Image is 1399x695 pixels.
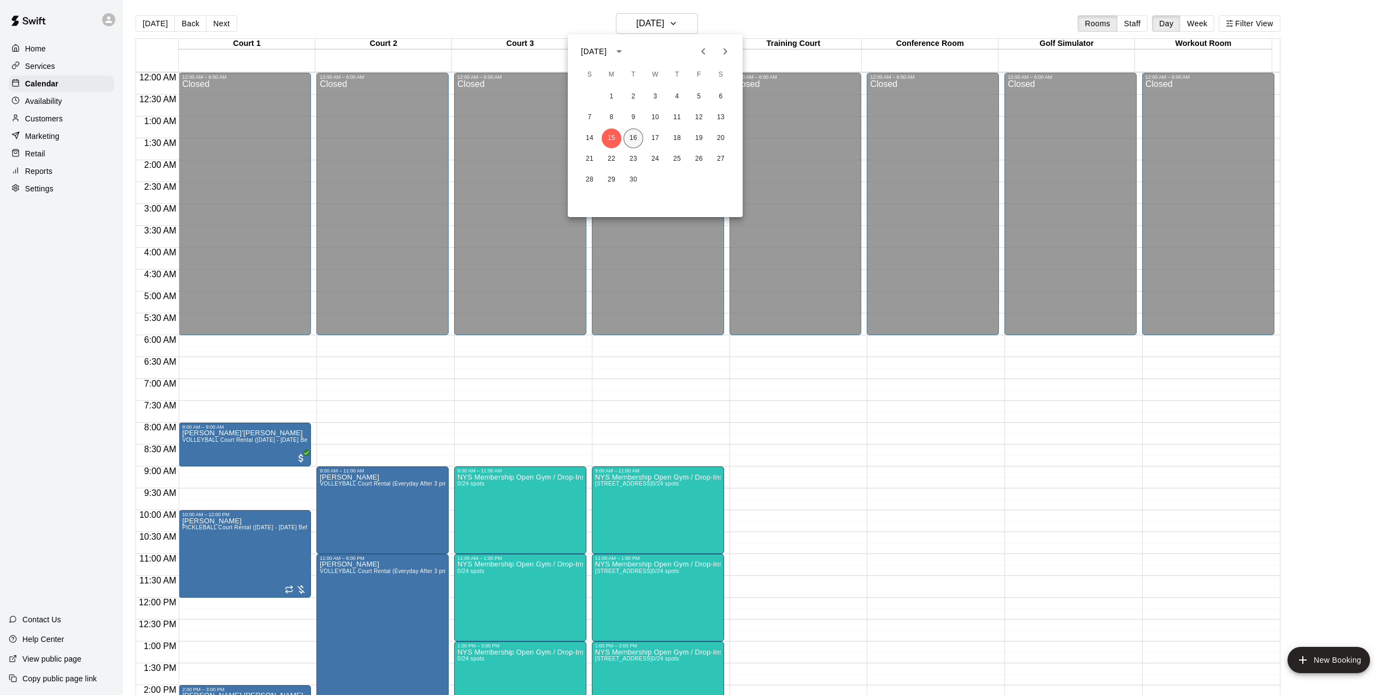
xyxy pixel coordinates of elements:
[624,129,643,148] button: 16
[624,87,643,107] button: 2
[602,149,621,169] button: 22
[692,40,714,62] button: Previous month
[580,149,599,169] button: 21
[580,108,599,127] button: 7
[602,108,621,127] button: 8
[711,64,731,86] span: Saturday
[667,87,687,107] button: 4
[689,64,709,86] span: Friday
[667,149,687,169] button: 25
[689,108,709,127] button: 12
[580,170,599,190] button: 28
[645,129,665,148] button: 17
[711,129,731,148] button: 20
[714,40,736,62] button: Next month
[689,129,709,148] button: 19
[711,108,731,127] button: 13
[711,87,731,107] button: 6
[624,108,643,127] button: 9
[711,149,731,169] button: 27
[580,129,599,148] button: 14
[645,108,665,127] button: 10
[645,87,665,107] button: 3
[645,64,665,86] span: Wednesday
[645,149,665,169] button: 24
[624,64,643,86] span: Tuesday
[580,64,599,86] span: Sunday
[624,170,643,190] button: 30
[689,149,709,169] button: 26
[667,64,687,86] span: Thursday
[602,129,621,148] button: 15
[610,42,628,61] button: calendar view is open, switch to year view
[689,87,709,107] button: 5
[667,108,687,127] button: 11
[667,129,687,148] button: 18
[602,170,621,190] button: 29
[602,87,621,107] button: 1
[602,64,621,86] span: Monday
[581,46,607,57] div: [DATE]
[624,149,643,169] button: 23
